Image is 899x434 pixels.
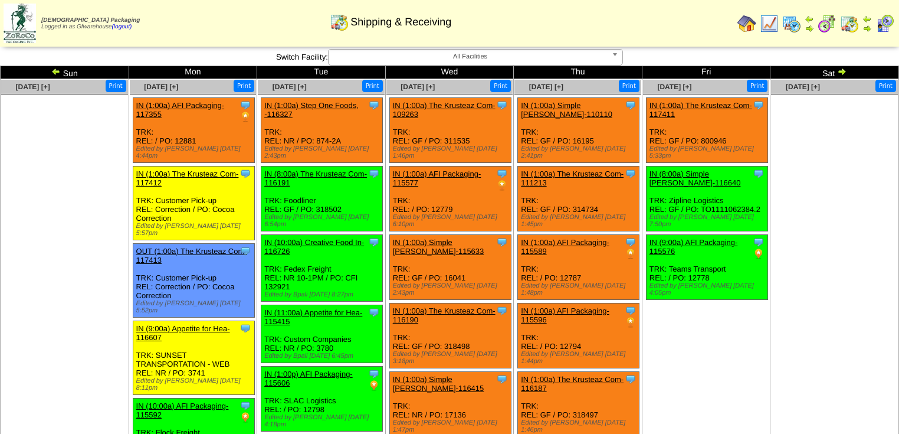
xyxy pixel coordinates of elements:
a: [DATE] [+] [273,83,307,91]
div: Edited by [PERSON_NAME] [DATE] 1:46pm [521,419,639,433]
img: arrowright.gif [805,24,814,33]
a: IN (1:00a) Step One Foods, -116327 [264,101,359,119]
a: [DATE] [+] [16,83,50,91]
a: IN (1:00a) The Krusteaz Com-117411 [649,101,752,119]
a: OUT (1:00a) The Krusteaz Com-117413 [136,247,247,265]
button: Print [106,80,126,92]
a: IN (1:00a) AFI Packaging-115596 [521,306,609,324]
button: Print [875,80,896,92]
div: Edited by [PERSON_NAME] [DATE] 1:48pm [521,282,639,296]
a: IN (8:00a) The Krusteaz Com-116191 [264,169,367,187]
button: Print [362,80,383,92]
td: Sun [1,66,129,79]
img: Tooltip [753,168,765,180]
div: Edited by [PERSON_NAME] [DATE] 1:47pm [393,419,511,433]
img: Tooltip [496,373,508,385]
a: IN (1:00a) AFI Packaging-117355 [136,101,225,119]
div: TRK: REL: GF / PO: 16041 [389,235,511,300]
div: Edited by [PERSON_NAME] [DATE] 6:10pm [393,214,511,228]
div: Edited by [PERSON_NAME] [DATE] 1:46pm [393,145,511,159]
img: PO [368,380,380,391]
a: [DATE] [+] [786,83,820,91]
img: Tooltip [496,99,508,111]
div: TRK: REL: / PO: 12881 [133,98,254,163]
a: IN (1:00a) The Krusteaz Com-111213 [521,169,624,187]
img: arrowright.gif [837,67,846,76]
img: Tooltip [239,245,251,257]
a: IN (11:00a) Appetite for Hea-115415 [264,308,362,326]
button: Print [234,80,254,92]
img: Tooltip [368,306,380,318]
div: Edited by [PERSON_NAME] [DATE] 3:18pm [393,351,511,365]
a: IN (10:00a) Creative Food In-116726 [264,238,364,256]
img: PO [625,316,636,328]
div: Edited by [PERSON_NAME] [DATE] 4:05pm [649,282,767,296]
div: Edited by [PERSON_NAME] [DATE] 6:54pm [264,214,382,228]
a: IN (1:00a) Simple [PERSON_NAME]-116415 [393,375,484,393]
img: Tooltip [239,168,251,180]
a: IN (1:00a) Simple [PERSON_NAME]-115633 [393,238,484,256]
img: Tooltip [368,236,380,248]
div: TRK: SUNSET TRANSPORTATION - WEB REL: NR / PO: 3741 [133,321,254,395]
span: Shipping & Receiving [350,16,451,28]
div: Edited by [PERSON_NAME] [DATE] 5:52pm [136,300,254,314]
td: Sat [770,66,899,79]
div: TRK: REL: / PO: 12779 [389,167,511,231]
div: Edited by [PERSON_NAME] [DATE] 2:43pm [264,145,382,159]
div: TRK: Zipline Logistics REL: GF / PO: TO1111062384.2 [646,167,767,231]
a: IN (1:00a) The Krusteaz Com-116187 [521,375,624,393]
div: Edited by [PERSON_NAME] [DATE] 2:41pm [521,145,639,159]
img: PO [496,180,508,191]
img: Tooltip [625,236,636,248]
div: TRK: REL: / PO: 12794 [518,304,639,368]
img: Tooltip [753,99,765,111]
a: IN (1:00a) The Krusteaz Com-116190 [393,306,496,324]
img: arrowleft.gif [51,67,61,76]
img: Tooltip [239,400,251,412]
div: Edited by [PERSON_NAME] [DATE] 5:33pm [649,145,767,159]
span: [DEMOGRAPHIC_DATA] Packaging [41,17,140,24]
div: TRK: Customer Pick-up REL: Correction / PO: Cocoa Correction [133,167,254,240]
div: Edited by Bpali [DATE] 6:45pm [264,353,382,360]
img: Tooltip [239,322,251,334]
img: Tooltip [625,168,636,180]
img: Tooltip [496,236,508,248]
div: TRK: REL: GF / PO: 800946 [646,98,767,163]
img: PO [753,248,765,260]
a: (logout) [112,24,132,30]
div: TRK: REL: GF / PO: 314734 [518,167,639,231]
img: Tooltip [239,99,251,111]
div: TRK: REL: NR / PO: 874-2A [261,98,383,163]
a: IN (9:00a) Appetite for Hea-116607 [136,324,230,342]
img: home.gif [737,14,756,33]
img: calendarcustomer.gif [875,14,894,33]
img: Tooltip [625,305,636,316]
span: [DATE] [+] [144,83,178,91]
img: calendarprod.gif [782,14,801,33]
a: [DATE] [+] [529,83,563,91]
div: TRK: SLAC Logistics REL: / PO: 12798 [261,367,383,432]
img: PO [239,412,251,423]
img: arrowleft.gif [805,14,814,24]
img: PO [239,111,251,123]
img: line_graph.gif [760,14,779,33]
a: IN (1:00a) AFI Packaging-115577 [393,169,481,187]
div: TRK: Customer Pick-up REL: Correction / PO: Cocoa Correction [133,244,254,318]
div: Edited by [PERSON_NAME] [DATE] 1:45pm [521,214,639,228]
div: Edited by [PERSON_NAME] [DATE] 1:44pm [521,351,639,365]
div: TRK: REL: / PO: 12787 [518,235,639,300]
img: Tooltip [496,168,508,180]
div: TRK: REL: GF / PO: 311535 [389,98,511,163]
button: Print [619,80,639,92]
div: Edited by [PERSON_NAME] [DATE] 8:11pm [136,377,254,391]
img: Tooltip [368,99,380,111]
td: Mon [129,66,257,79]
a: [DATE] [+] [657,83,691,91]
img: Tooltip [625,99,636,111]
a: IN (8:00a) Simple [PERSON_NAME]-116640 [649,169,741,187]
img: Tooltip [625,373,636,385]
